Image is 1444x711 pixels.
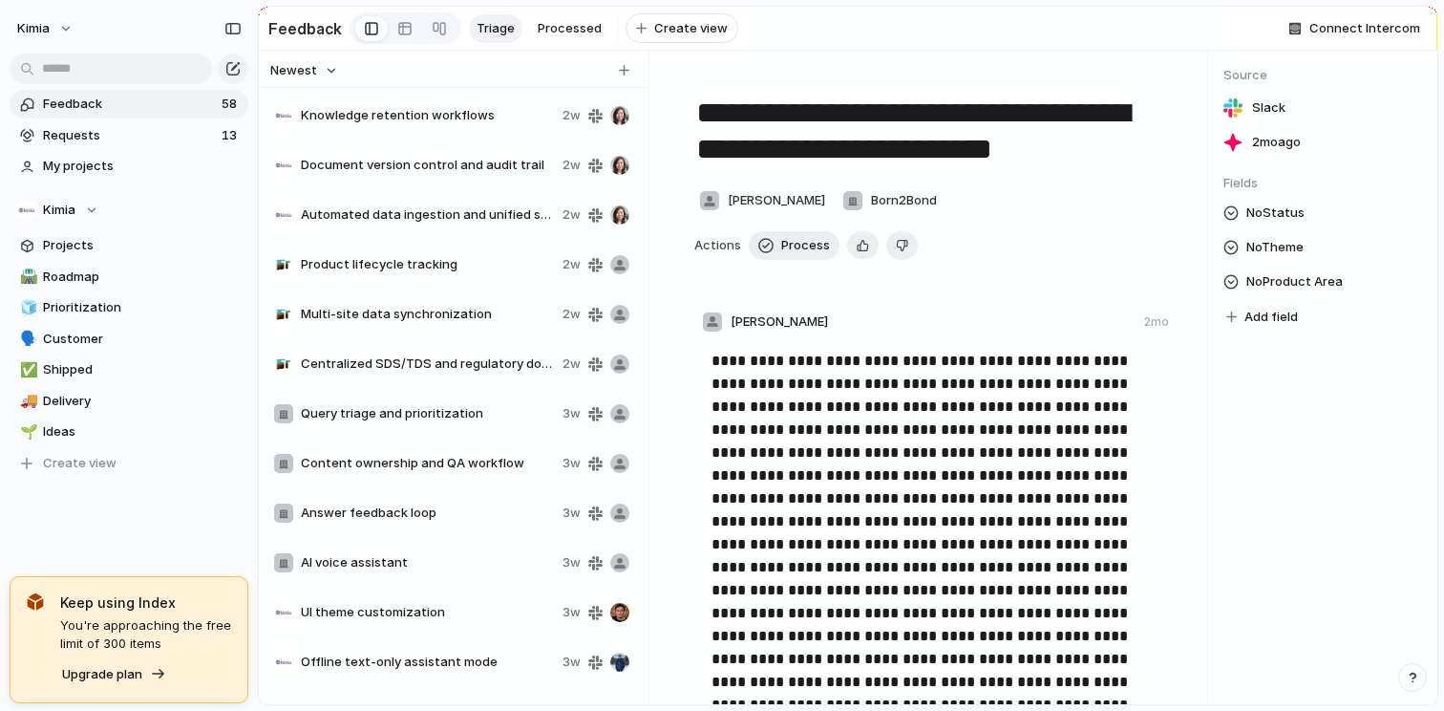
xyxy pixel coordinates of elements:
div: 🌱 [20,421,33,443]
span: UI theme customization [301,603,555,622]
span: You're approaching the free limit of 300 items [60,616,232,654]
span: Actions [694,236,741,255]
span: Delivery [43,392,242,411]
button: Create view [10,449,248,478]
div: 2mo [1144,313,1169,331]
a: Slack [1223,95,1422,121]
a: 🌱Ideas [10,418,248,446]
span: Prioritization [43,298,242,317]
button: Process [749,231,839,260]
span: Projects [43,236,242,255]
span: Customer [43,330,242,349]
span: 3w [563,553,581,572]
a: Feedback58 [10,90,248,118]
button: Kimia [9,13,83,44]
span: Keep using Index [60,592,232,613]
div: 🛣️ [20,266,33,288]
button: Create view [626,13,738,44]
button: Upgrade plan [56,661,172,688]
span: Query triage and prioritization [301,404,555,423]
button: 🧊 [17,298,36,317]
span: My projects [43,157,242,176]
span: 2w [563,205,581,225]
span: Born2Bond [871,191,937,210]
span: Fields [1223,174,1422,193]
button: 🗣️ [17,330,36,349]
span: 13 [222,126,241,145]
span: Automated data ingestion and unified search [301,205,555,225]
span: Source [1223,66,1422,85]
a: 🗣️Customer [10,325,248,354]
h2: Feedback [268,17,342,40]
span: 2w [563,305,581,324]
span: Upgrade plan [62,665,142,684]
button: Kimia [10,196,248,225]
button: Born2Bond [838,185,942,216]
span: Processed [538,19,602,38]
span: 3w [563,454,581,473]
span: Slack [1252,98,1285,118]
span: Newest [270,61,317,80]
span: 3w [563,603,581,622]
span: Roadmap [43,268,242,287]
span: 3w [563,504,581,523]
a: Requests13 [10,121,248,150]
div: 🚚 [20,390,33,412]
span: Kimia [17,19,50,38]
div: 🗣️ [20,328,33,350]
button: Delete [886,231,918,260]
span: 2w [563,106,581,125]
a: My projects [10,152,248,181]
button: [PERSON_NAME] [694,185,830,216]
span: Content ownership and QA workflow [301,454,555,473]
span: 2w [563,255,581,274]
span: No Product Area [1246,270,1343,293]
span: 2w [563,156,581,175]
a: 🧊Prioritization [10,293,248,322]
span: Create view [43,454,117,473]
span: Centralized SDS/TDS and regulatory document repository [301,355,555,374]
span: No Status [1246,202,1305,225]
span: 3w [563,653,581,672]
span: Create view [654,19,728,38]
span: Ideas [43,422,242,442]
span: 3w [563,404,581,423]
a: Projects [10,231,248,260]
span: 2w [563,355,581,374]
button: 🌱 [17,422,36,442]
span: Triage [477,19,515,38]
span: No Theme [1246,236,1304,259]
span: Requests [43,126,216,145]
span: Answer feedback loop [301,504,555,523]
span: Shipped [43,360,242,379]
span: AI voice assistant [301,553,555,572]
span: Knowledge retention workflows [301,106,555,125]
button: Connect Intercom [1281,14,1428,43]
a: Triage [469,14,522,43]
a: 🚚Delivery [10,387,248,416]
span: Product lifecycle tracking [301,255,555,274]
button: Add field [1223,305,1301,330]
span: 2mo ago [1252,133,1301,152]
button: 🚚 [17,392,36,411]
span: Offline text-only assistant mode [301,653,555,672]
button: 🛣️ [17,268,36,287]
span: [PERSON_NAME] [731,312,828,332]
a: ✅Shipped [10,355,248,384]
button: ✅ [17,360,36,379]
div: 🧊 [20,297,33,319]
span: Kimia [43,201,75,220]
span: Process [781,236,830,255]
span: [PERSON_NAME] [728,191,825,210]
span: Multi-site data synchronization [301,305,555,324]
a: 🛣️Roadmap [10,263,248,291]
div: ✅ [20,359,33,381]
span: Add field [1244,308,1298,327]
span: Connect Intercom [1309,19,1420,38]
span: Document version control and audit trail [301,156,555,175]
